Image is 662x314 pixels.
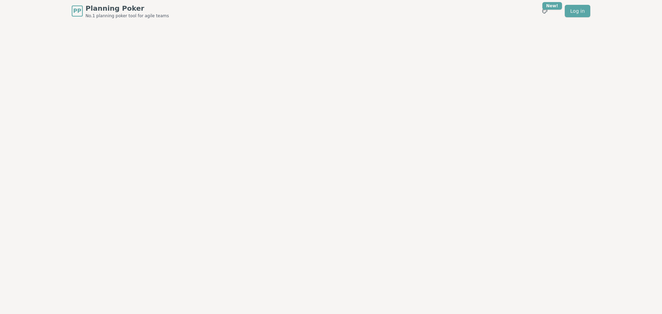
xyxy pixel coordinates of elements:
[73,7,81,15] span: PP
[565,5,590,17] a: Log in
[72,3,169,19] a: PPPlanning PokerNo.1 planning poker tool for agile teams
[86,13,169,19] span: No.1 planning poker tool for agile teams
[542,2,562,10] div: New!
[539,5,551,17] button: New!
[86,3,169,13] span: Planning Poker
